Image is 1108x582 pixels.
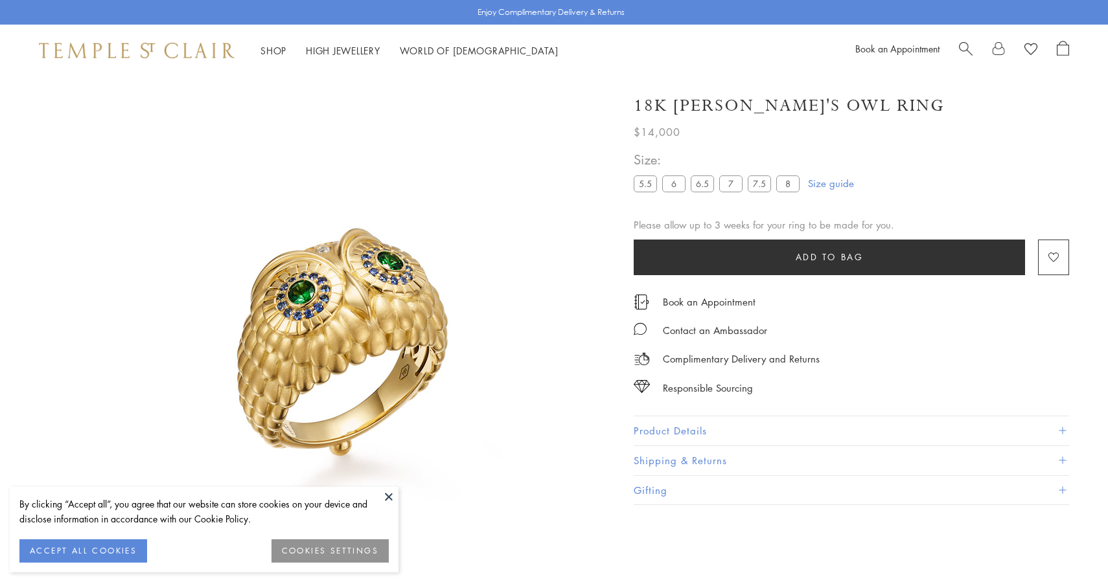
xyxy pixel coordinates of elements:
span: $14,000 [634,124,680,140]
span: Size: [634,149,805,170]
p: Complimentary Delivery and Returns [663,351,820,367]
button: COOKIES SETTINGS [271,539,389,563]
button: Shipping & Returns [634,446,1069,475]
div: Responsible Sourcing [663,380,753,396]
label: 7.5 [748,175,771,192]
button: ACCEPT ALL COOKIES [19,539,147,563]
img: icon_delivery.svg [634,351,650,367]
h1: 18K [PERSON_NAME]'s Owl Ring [634,95,945,117]
label: 6.5 [691,175,714,192]
div: By clicking “Accept all”, you agree that our website can store cookies on your device and disclos... [19,497,389,526]
button: Gifting [634,476,1069,505]
iframe: Gorgias live chat messenger [1043,521,1095,569]
a: World of [DEMOGRAPHIC_DATA]World of [DEMOGRAPHIC_DATA] [400,44,559,57]
div: Please allow up to 3 weeks for your ring to be made for you. [634,217,1069,233]
a: Search [959,41,973,60]
button: Add to bag [634,240,1025,275]
label: 5.5 [634,175,657,192]
a: High JewelleryHigh Jewellery [306,44,380,57]
div: Contact an Ambassador [663,322,767,339]
label: 6 [662,175,686,192]
button: Product Details [634,416,1069,445]
a: Book an Appointment [855,42,940,55]
a: Size guide [808,177,854,190]
img: MessageIcon-01_2.svg [634,322,647,335]
p: Enjoy Complimentary Delivery & Returns [478,6,625,19]
a: Book an Appointment [663,295,756,309]
span: Add to bag [796,250,864,264]
label: 7 [719,175,743,192]
nav: Main navigation [260,43,559,59]
img: icon_appointment.svg [634,295,649,309]
a: View Wishlist [1024,41,1037,60]
img: icon_sourcing.svg [634,380,650,393]
a: ShopShop [260,44,286,57]
label: 8 [776,175,800,192]
img: Temple St. Clair [39,43,235,58]
a: Open Shopping Bag [1057,41,1069,60]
